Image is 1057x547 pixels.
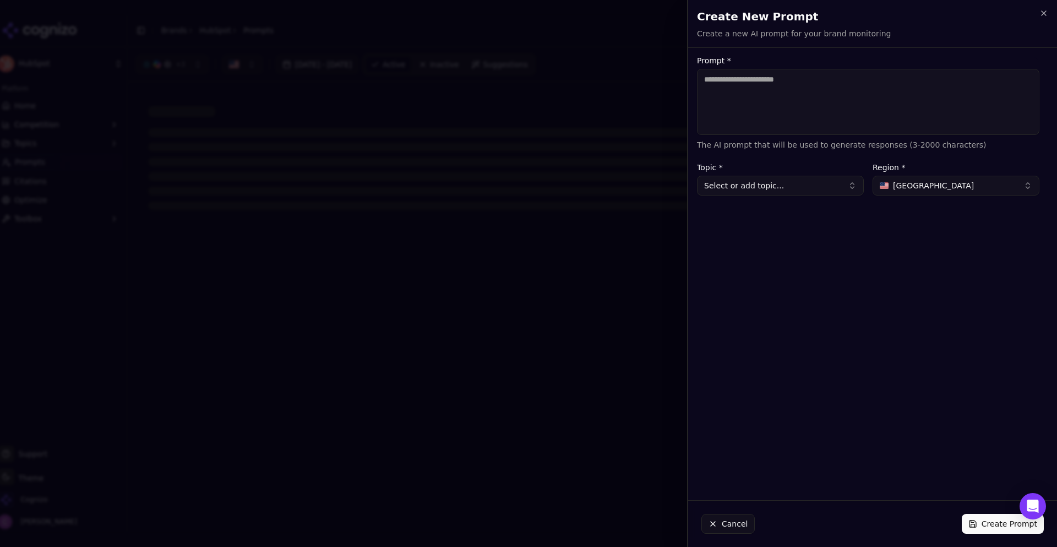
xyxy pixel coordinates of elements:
label: Prompt * [697,57,1039,64]
label: Topic * [697,164,864,171]
button: Cancel [701,514,755,534]
button: Create Prompt [962,514,1044,534]
button: Select or add topic... [697,176,864,196]
label: Region * [873,164,1039,171]
span: [GEOGRAPHIC_DATA] [893,180,974,191]
img: United States [880,182,889,189]
h2: Create New Prompt [697,9,1048,24]
p: The AI prompt that will be used to generate responses (3-2000 characters) [697,139,1039,150]
p: Create a new AI prompt for your brand monitoring [697,28,891,39]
